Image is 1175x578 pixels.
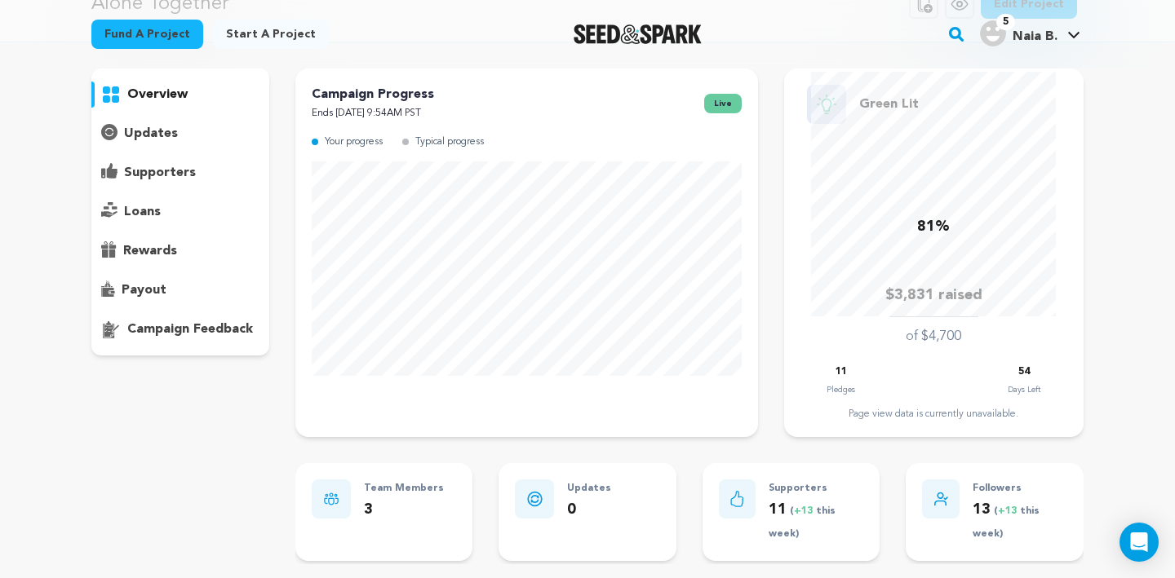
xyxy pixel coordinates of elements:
[91,82,269,108] button: overview
[996,14,1015,30] span: 5
[127,85,188,104] p: overview
[906,327,961,346] p: of $4,700
[574,24,702,44] a: Seed&Spark Homepage
[364,479,444,498] p: Team Members
[977,17,1084,46] a: Naia B.'s Profile
[91,199,269,225] button: loans
[980,20,1057,46] div: Naia B.'s Profile
[567,498,611,522] p: 0
[127,320,253,339] p: campaign feedback
[1018,363,1030,382] p: 54
[973,506,1040,540] span: ( this week)
[574,24,702,44] img: Seed&Spark Logo Dark Mode
[836,363,847,382] p: 11
[980,20,1006,46] img: user.png
[122,280,166,300] p: payout
[91,20,203,49] a: Fund a project
[973,498,1067,545] p: 13
[1013,30,1057,43] span: Naia B.
[123,241,177,261] p: rewards
[312,85,434,104] p: Campaign Progress
[977,17,1084,51] span: Naia B.'s Profile
[769,506,836,540] span: ( this week)
[415,133,484,152] p: Typical progress
[91,316,269,342] button: campaign feedback
[124,163,196,183] p: supporters
[769,479,863,498] p: Supporters
[312,104,434,123] p: Ends [DATE] 9:54AM PST
[704,94,742,113] span: live
[124,124,178,143] p: updates
[917,215,950,239] p: 81%
[213,20,329,49] a: Start a project
[91,277,269,303] button: payout
[91,160,269,186] button: supporters
[91,121,269,147] button: updates
[1008,382,1040,398] p: Days Left
[124,202,161,222] p: loans
[769,498,863,545] p: 11
[364,498,444,522] p: 3
[973,479,1067,498] p: Followers
[1120,523,1159,562] div: Open Intercom Messenger
[794,506,816,516] span: +13
[827,382,855,398] p: Pledges
[800,408,1067,421] div: Page view data is currently unavailable.
[998,506,1020,516] span: +13
[91,238,269,264] button: rewards
[325,133,383,152] p: Your progress
[567,479,611,498] p: Updates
